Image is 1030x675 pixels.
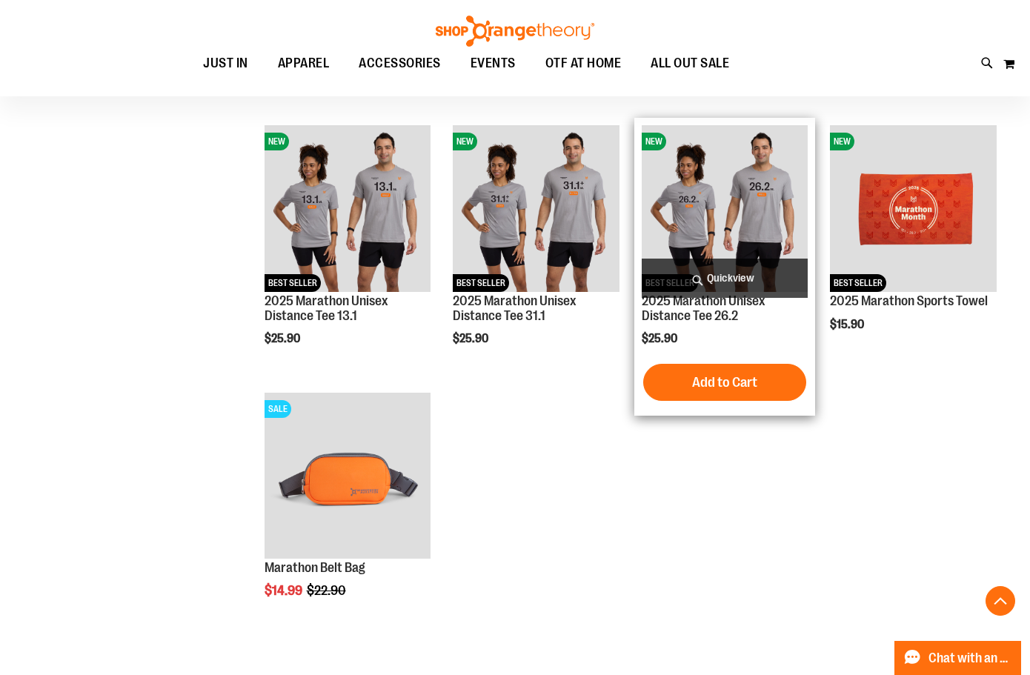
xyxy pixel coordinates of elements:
[257,118,438,383] div: product
[453,274,509,292] span: BEST SELLER
[433,16,597,47] img: Shop Orangetheory
[453,125,619,293] a: 2025 Marathon Unisex Distance Tee 31.1NEWBEST SELLER
[265,133,289,150] span: NEW
[642,133,666,150] span: NEW
[307,583,348,598] span: $22.90
[359,47,441,80] span: ACCESSORIES
[830,125,996,291] img: 2025 Marathon Sports Towel
[651,47,729,80] span: ALL OUT SALE
[823,118,1003,368] div: product
[986,586,1015,616] button: Back To Top
[257,385,438,636] div: product
[265,560,365,575] a: Marathon Belt Bag
[642,259,808,298] a: Quickview
[453,125,619,291] img: 2025 Marathon Unisex Distance Tee 31.1
[265,393,431,559] img: Marathon Belt Bag
[642,125,808,293] a: 2025 Marathon Unisex Distance Tee 26.2NEWBEST SELLER
[265,125,431,293] a: 2025 Marathon Unisex Distance Tee 13.1NEWBEST SELLER
[265,400,291,418] span: SALE
[265,125,431,291] img: 2025 Marathon Unisex Distance Tee 13.1
[278,47,330,80] span: APPAREL
[265,293,388,323] a: 2025 Marathon Unisex Distance Tee 13.1
[830,125,996,293] a: 2025 Marathon Sports TowelNEWBEST SELLER
[545,47,622,80] span: OTF AT HOME
[830,274,886,292] span: BEST SELLER
[453,293,577,323] a: 2025 Marathon Unisex Distance Tee 31.1
[642,293,765,323] a: 2025 Marathon Unisex Distance Tee 26.2
[642,125,808,291] img: 2025 Marathon Unisex Distance Tee 26.2
[453,332,491,345] span: $25.90
[642,332,680,345] span: $25.90
[894,641,1022,675] button: Chat with an Expert
[203,47,248,80] span: JUST IN
[692,374,757,390] span: Add to Cart
[471,47,516,80] span: EVENTS
[453,133,477,150] span: NEW
[830,293,988,308] a: 2025 Marathon Sports Towel
[643,364,806,401] button: Add to Cart
[830,133,854,150] span: NEW
[445,118,626,383] div: product
[830,318,866,331] span: $15.90
[265,274,321,292] span: BEST SELLER
[928,651,1012,665] span: Chat with an Expert
[265,332,302,345] span: $25.90
[265,583,305,598] span: $14.99
[634,118,815,416] div: product
[265,393,431,561] a: Marathon Belt BagSALE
